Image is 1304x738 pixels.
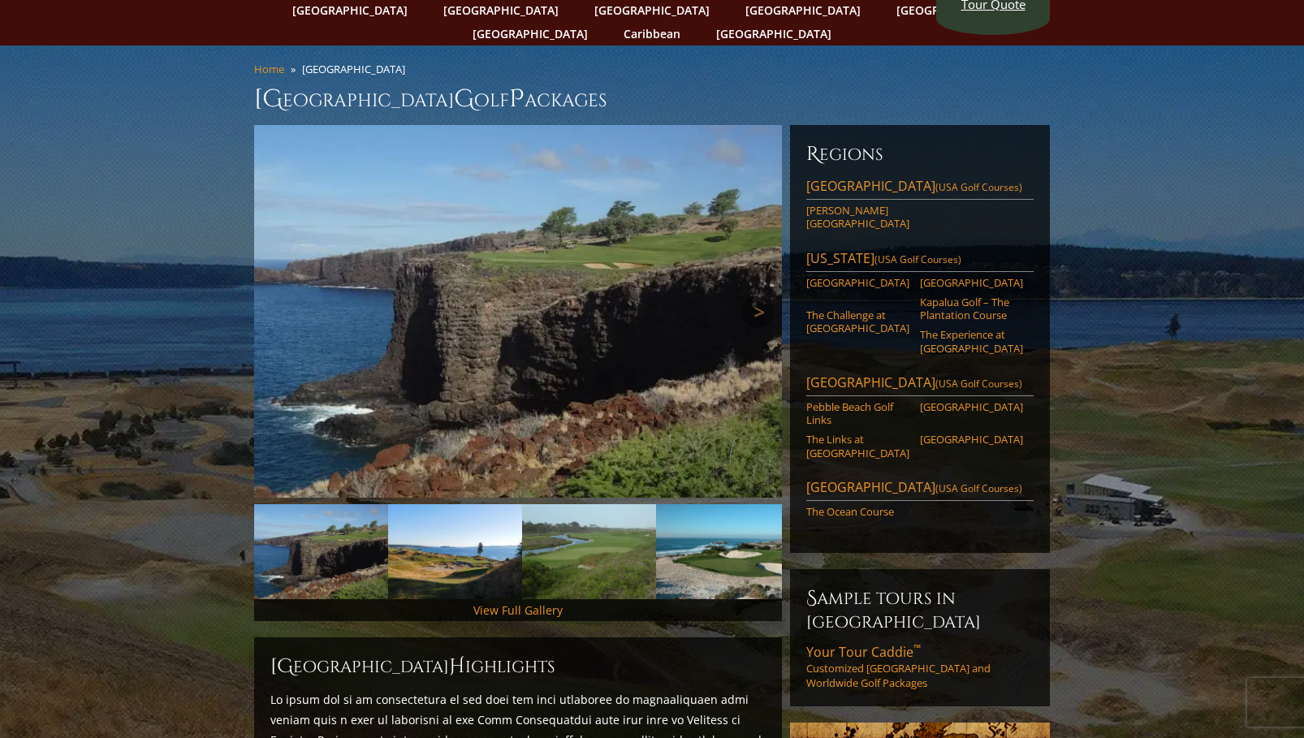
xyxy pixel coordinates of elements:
a: [GEOGRAPHIC_DATA] [920,400,1023,413]
a: [GEOGRAPHIC_DATA] [806,276,909,289]
h1: [GEOGRAPHIC_DATA] olf ackages [254,83,1050,115]
li: [GEOGRAPHIC_DATA] [302,62,412,76]
a: [GEOGRAPHIC_DATA] [920,433,1023,446]
a: [US_STATE](USA Golf Courses) [806,249,1034,272]
span: H [449,654,465,680]
a: [GEOGRAPHIC_DATA] [920,276,1023,289]
a: [GEOGRAPHIC_DATA](USA Golf Courses) [806,478,1034,501]
span: (USA Golf Courses) [935,481,1022,495]
sup: ™ [913,641,921,655]
span: (USA Golf Courses) [935,377,1022,391]
a: Kapalua Golf – The Plantation Course [920,296,1023,322]
a: View Full Gallery [473,602,563,618]
a: Next [741,296,774,328]
a: [GEOGRAPHIC_DATA](USA Golf Courses) [806,373,1034,396]
a: [GEOGRAPHIC_DATA] [464,22,596,45]
span: Your Tour Caddie [806,643,921,661]
a: Home [254,62,284,76]
h2: [GEOGRAPHIC_DATA] ighlights [270,654,766,680]
a: Your Tour Caddie™Customized [GEOGRAPHIC_DATA] and Worldwide Golf Packages [806,643,1034,690]
h6: Regions [806,141,1034,167]
a: Caribbean [615,22,689,45]
span: (USA Golf Courses) [874,252,961,266]
a: The Experience at [GEOGRAPHIC_DATA] [920,328,1023,355]
a: [PERSON_NAME][GEOGRAPHIC_DATA] [806,204,909,231]
a: The Links at [GEOGRAPHIC_DATA] [806,433,909,460]
span: G [454,83,474,115]
a: [GEOGRAPHIC_DATA](USA Golf Courses) [806,177,1034,200]
a: The Ocean Course [806,505,909,518]
a: Pebble Beach Golf Links [806,400,909,427]
span: P [509,83,525,115]
a: [GEOGRAPHIC_DATA] [708,22,840,45]
a: The Challenge at [GEOGRAPHIC_DATA] [806,309,909,335]
span: (USA Golf Courses) [935,180,1022,194]
h6: Sample Tours in [GEOGRAPHIC_DATA] [806,585,1034,633]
